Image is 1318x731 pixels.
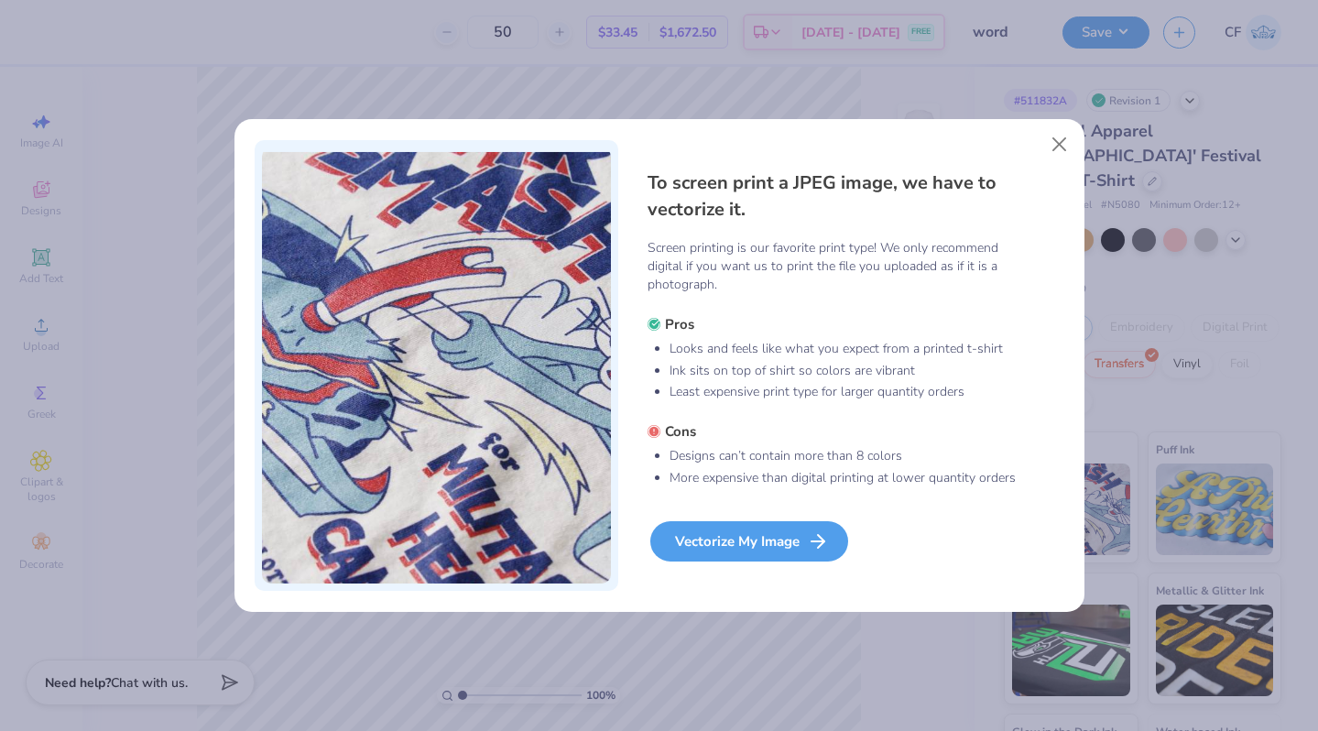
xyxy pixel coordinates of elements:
div: Vectorize My Image [650,521,848,562]
h5: Pros [648,315,1018,333]
button: Close [1041,127,1076,162]
p: Screen printing is our favorite print type! We only recommend digital if you want us to print the... [648,239,1018,294]
li: Least expensive print type for larger quantity orders [670,383,1018,401]
li: More expensive than digital printing at lower quantity orders [670,469,1018,487]
li: Ink sits on top of shirt so colors are vibrant [670,362,1018,380]
li: Looks and feels like what you expect from a printed t-shirt [670,340,1018,358]
h4: To screen print a JPEG image, we have to vectorize it. [648,169,1018,224]
h5: Cons [648,422,1018,441]
li: Designs can’t contain more than 8 colors [670,447,1018,465]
